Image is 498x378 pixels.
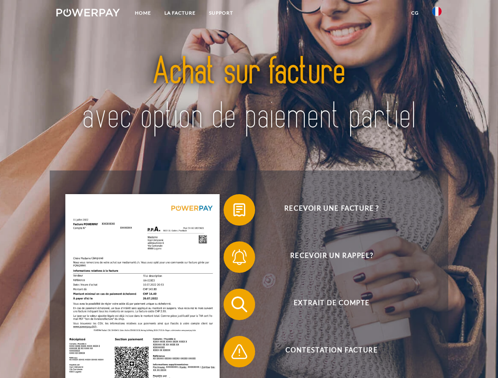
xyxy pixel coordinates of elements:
[432,7,442,16] img: fr
[229,200,249,220] img: qb_bill.svg
[224,289,429,320] button: Extrait de compte
[235,336,428,367] span: Contestation Facture
[56,9,120,17] img: logo-powerpay-white.svg
[235,194,428,226] span: Recevoir une facture ?
[229,342,249,361] img: qb_warning.svg
[224,336,429,367] button: Contestation Facture
[235,289,428,320] span: Extrait de compte
[229,247,249,267] img: qb_bell.svg
[202,6,240,20] a: Support
[405,6,425,20] a: CG
[128,6,158,20] a: Home
[224,194,429,226] button: Recevoir une facture ?
[229,295,249,314] img: qb_search.svg
[224,241,429,273] button: Recevoir un rappel?
[158,6,202,20] a: LA FACTURE
[235,241,428,273] span: Recevoir un rappel?
[75,38,423,151] img: title-powerpay_fr.svg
